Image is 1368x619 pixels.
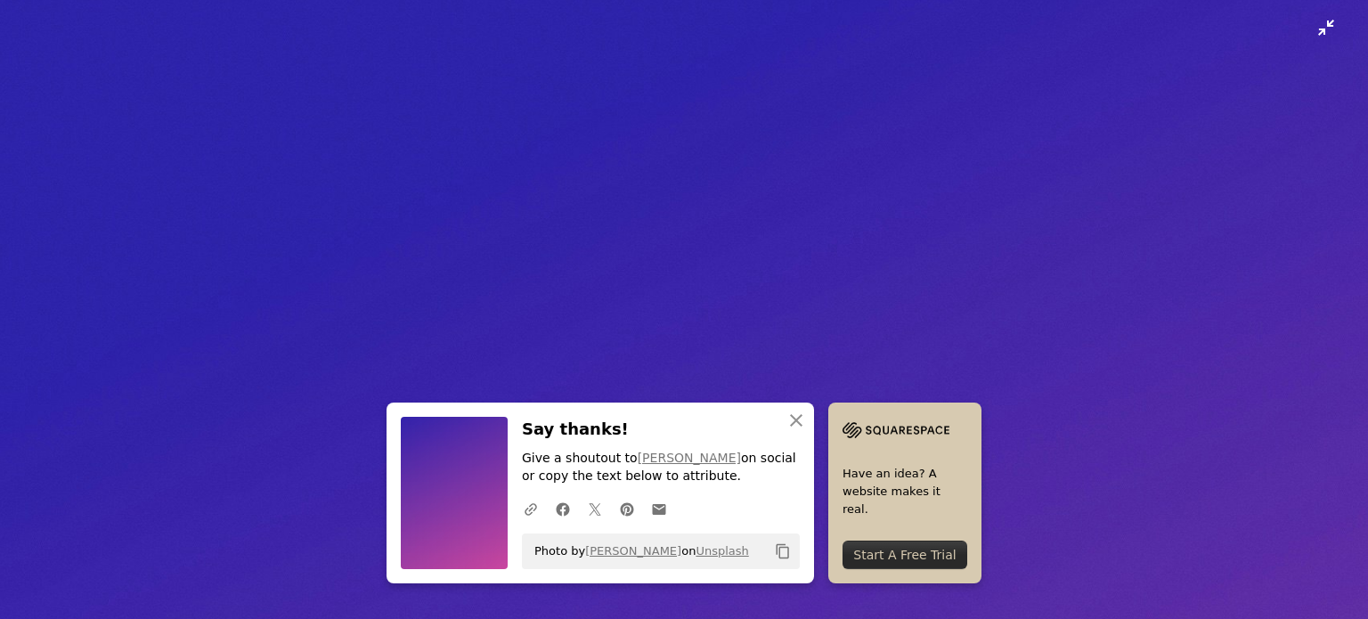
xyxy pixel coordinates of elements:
div: Start A Free Trial [843,541,967,569]
h3: Say thanks! [522,417,800,443]
a: Share on Twitter [579,491,611,526]
a: Share over email [643,491,675,526]
a: Unsplash [696,544,748,558]
a: Share on Facebook [547,491,579,526]
a: [PERSON_NAME] [585,544,681,558]
a: [PERSON_NAME] [638,451,741,465]
button: Copy to clipboard [768,536,798,566]
a: Share on Pinterest [611,491,643,526]
span: Photo by on [525,537,749,566]
img: file-1705255347840-230a6ab5bca9image [843,417,949,444]
p: Give a shoutout to on social or copy the text below to attribute. [522,450,800,485]
a: Have an idea? A website makes it real.Start A Free Trial [828,403,981,583]
span: Have an idea? A website makes it real. [843,465,967,518]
